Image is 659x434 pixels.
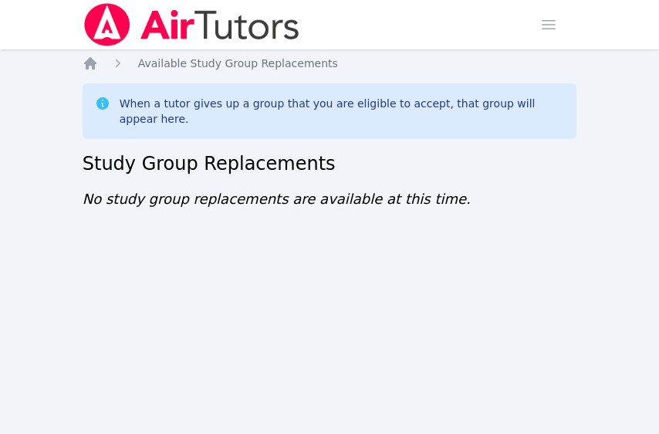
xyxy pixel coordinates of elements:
[138,56,338,71] a: Available Study Group Replacements
[83,56,577,71] nav: Breadcrumb
[83,3,301,46] img: Air Tutors
[83,151,577,176] h2: Study Group Replacements
[138,57,338,70] span: Available Study Group Replacements
[120,96,565,127] div: When a tutor gives up a group that you are eligible to accept, that group will appear here.
[83,191,471,207] span: No study group replacements are available at this time.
